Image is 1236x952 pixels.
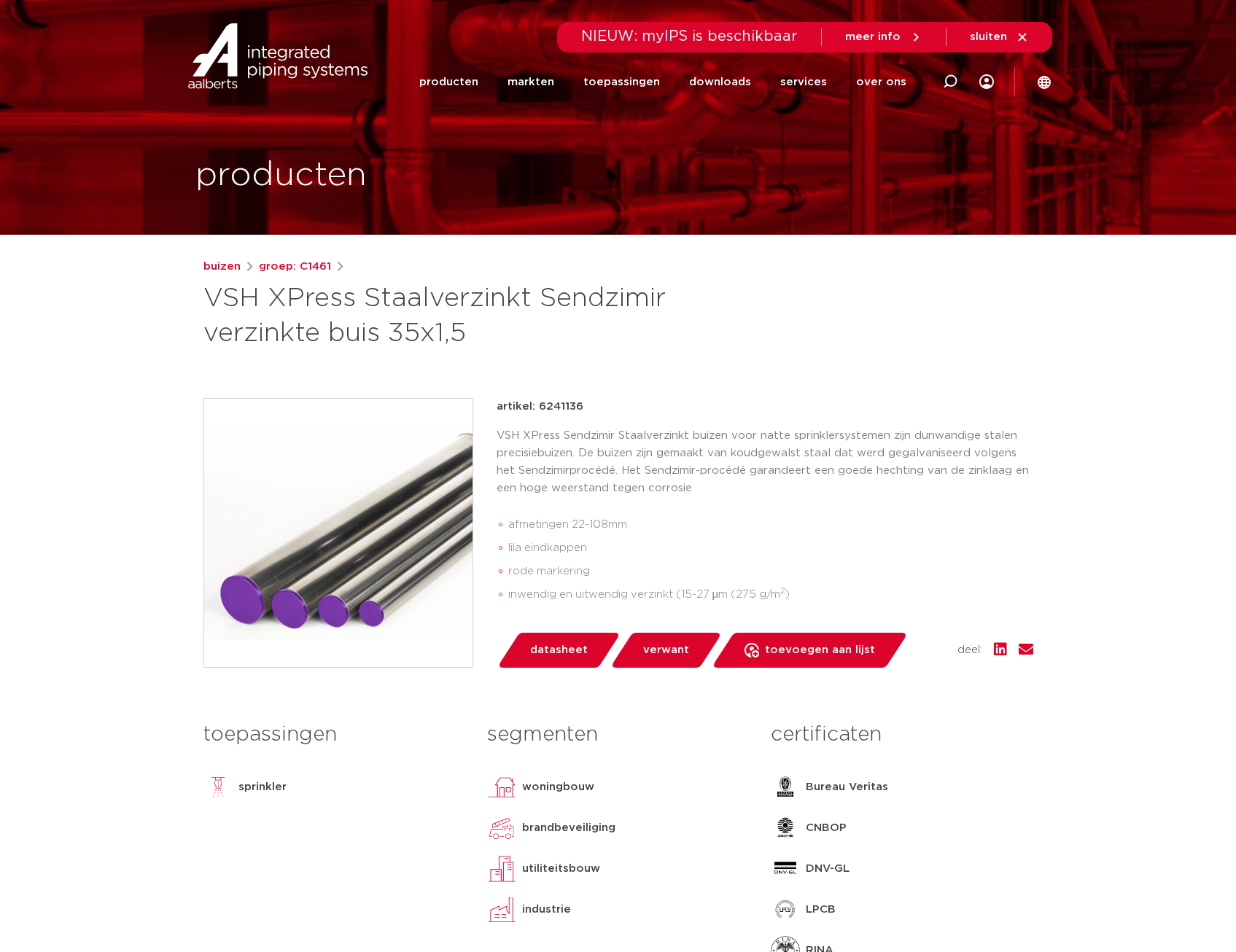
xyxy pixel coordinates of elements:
a: sluiten [970,31,1029,44]
nav: Menu [419,52,906,112]
h3: certificaten [771,720,1033,749]
p: utiliteitsbouw [522,860,600,878]
li: rode markering [508,560,1033,583]
h3: segmenten [487,720,749,749]
img: industrie [487,895,516,924]
p: woningbouw [522,779,594,796]
p: LPCB [806,901,836,918]
span: sluiten [970,31,1007,42]
div: my IPS [979,52,994,112]
span: toevoegen aan lijst [765,639,875,662]
img: sprinkler [203,773,233,802]
a: producten [419,52,478,112]
img: woningbouw [487,773,516,802]
img: DNV-GL [771,854,800,883]
p: DNV-GL [806,860,850,878]
img: LPCB [771,895,800,924]
p: Bureau Veritas [806,779,888,796]
li: inwendig en uitwendig verzinkt (15-27 μm (275 g/m ) [508,583,1033,606]
a: verwant [610,633,722,668]
span: verwant [643,639,689,662]
p: VSH XPress Sendzimir Staalverzinkt buizen voor natte sprinklersystemen zijn dunwandige stalen pre... [497,427,1033,497]
span: deel: [957,641,982,659]
a: meer info [845,31,922,44]
li: afmetingen 22-108mm [508,513,1033,537]
h1: VSH XPress Staalverzinkt Sendzimir verzinkte buis 35x1,5 [203,281,751,351]
img: Product Image for VSH XPress Staalverzinkt Sendzimir verzinkte buis 35x1,5 [204,399,473,667]
a: downloads [689,52,751,112]
p: CNBOP [806,819,847,837]
a: markten [508,52,554,112]
img: utiliteitsbouw [487,854,516,883]
h1: producten [195,152,367,199]
h3: toepassingen [203,720,465,749]
p: sprinkler [238,779,287,796]
a: groep: C1461 [259,258,331,276]
a: buizen [203,258,241,276]
span: NIEUW: myIPS is beschikbaar [581,29,798,44]
a: services [780,52,827,112]
a: datasheet [497,633,621,668]
img: CNBOP [771,814,800,843]
a: over ons [856,52,906,112]
li: lila eindkappen [508,537,1033,560]
p: artikel: 6241136 [497,398,583,415]
span: datasheet [530,639,588,662]
span: meer info [845,31,901,42]
p: brandbeveiliging [522,819,615,837]
p: industrie [522,901,571,918]
img: brandbeveiliging [487,814,516,843]
sup: 2 [780,587,785,595]
img: Bureau Veritas [771,773,800,802]
a: toepassingen [583,52,660,112]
